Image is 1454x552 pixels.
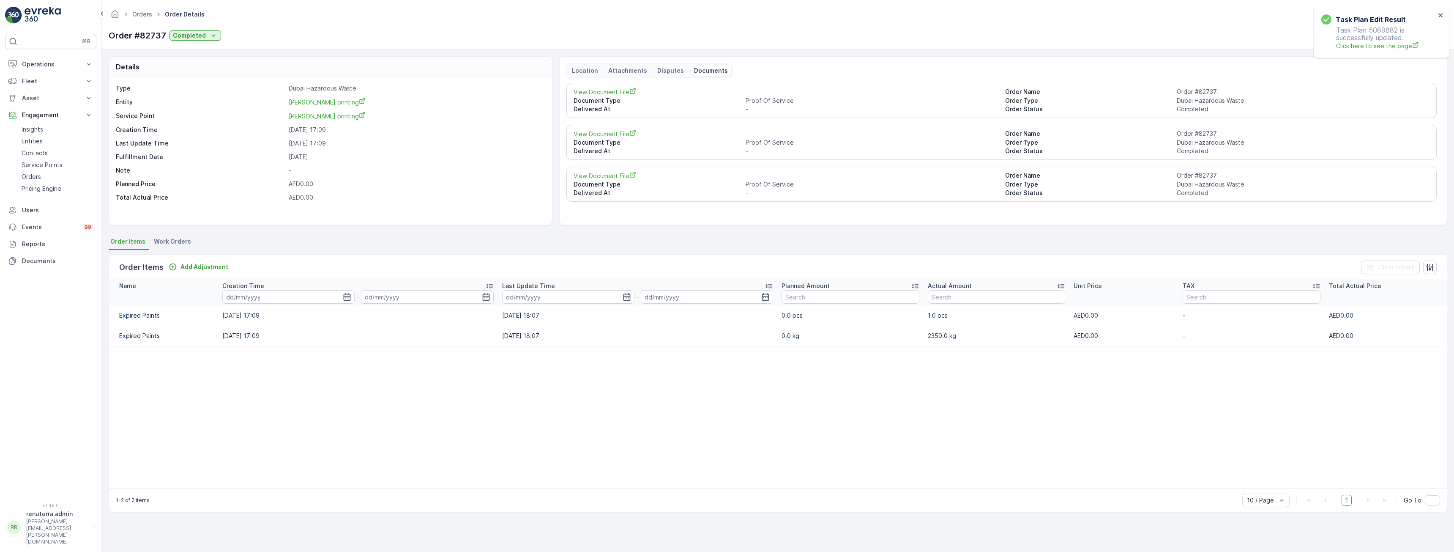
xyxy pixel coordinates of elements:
p: Unit Price [1074,282,1102,290]
p: Service Points [22,161,63,169]
span: AED0.00 [289,180,313,187]
input: dd/mm/yyyy [502,290,634,304]
p: Order #82737 [109,29,166,42]
p: Planned Price [116,180,156,188]
p: Order Status [1005,147,1174,155]
button: Completed [169,30,221,41]
span: AED0.00 [1329,332,1353,339]
p: - [636,292,639,302]
p: Location [572,66,598,75]
p: - [746,105,998,113]
a: Orders [18,171,96,183]
p: Dubai Hazardous Waste [289,84,543,93]
p: Events [22,223,78,231]
p: Proof Of Service [746,180,998,189]
td: Expired Paints [109,326,218,346]
p: Order #82737 [1177,129,1429,138]
p: Service Point [116,112,285,121]
input: dd/mm/yyyy [361,290,493,304]
p: Details [116,62,139,72]
td: 0.0 kg [777,326,924,346]
p: Contacts [22,149,48,157]
p: Orders [22,173,41,181]
a: Reports [5,236,96,253]
p: renuterra.admin [26,510,90,518]
td: 2350.0 kg [924,326,1070,346]
button: Fleet [5,73,96,90]
div: RR [7,521,21,534]
span: [PERSON_NAME] printing [289,113,366,120]
p: Fulfillment Date [116,153,285,161]
p: Dubai Hazardous Waste [1177,96,1429,105]
p: Completed [1177,147,1429,155]
span: View Document File [574,129,998,138]
span: Work Orders [154,237,191,246]
p: Task Plan 5089882 is successfully updated. [1321,26,1435,50]
p: Add Adjustment [180,263,228,271]
a: Events99 [5,219,96,236]
p: - [289,166,543,175]
input: dd/mm/yyyy [222,290,355,304]
p: Order Type [1005,96,1174,105]
td: - [1178,305,1325,326]
p: Delivered At [574,189,742,197]
p: 1-2 of 2 items [116,497,150,504]
p: Delivered At [574,147,742,155]
p: [DATE] 17:09 [289,126,543,134]
p: [DATE] 17:09 [289,139,543,148]
span: [PERSON_NAME] printing [289,99,366,106]
span: v 1.49.0 [5,503,96,508]
a: Contacts [18,147,96,159]
p: Total Actual Price [1329,282,1381,290]
p: Reports [22,240,93,248]
p: Planned Amount [782,282,830,290]
a: Entities [18,135,96,147]
p: Order Type [1005,138,1174,147]
td: Expired Paints [109,305,218,326]
span: AED0.00 [1329,312,1353,319]
p: Creation Time [116,126,285,134]
p: - [356,292,359,302]
p: - [746,147,998,155]
p: Order Name [1005,129,1174,138]
p: Entity [116,98,285,107]
p: Type [116,84,285,93]
a: View Document File [574,88,998,96]
p: Entities [22,137,43,146]
p: Documents [694,66,728,75]
input: dd/mm/yyyy [641,290,773,304]
p: 99 [85,224,91,231]
p: Order Type [1005,180,1174,189]
a: Users [5,202,96,219]
p: Fleet [22,77,79,85]
p: Proof Of Service [746,96,998,105]
p: Delivered At [574,105,742,113]
td: [DATE] 18:07 [498,326,778,346]
p: Order #82737 [1177,171,1429,180]
td: - [1178,326,1325,346]
p: [DATE] [289,153,543,161]
a: Orders [132,11,152,18]
a: Click here to see the page [1336,41,1435,50]
a: Documents [5,253,96,269]
td: 1.0 pcs [924,305,1070,326]
a: Homepage [110,13,120,20]
p: Dubai Hazardous Waste [1177,180,1429,189]
button: Operations [5,56,96,73]
p: Attachments [608,66,647,75]
p: Name [119,282,136,290]
p: Order Status [1005,189,1174,197]
a: Service Points [18,159,96,171]
a: View Document File [574,171,998,180]
button: Add Adjustment [165,262,232,272]
span: Order Items [110,237,145,246]
h3: Task Plan Edit Result [1336,14,1406,25]
p: Completed [1177,189,1429,197]
span: AED0.00 [1074,332,1098,339]
p: Document Type [574,138,742,147]
p: [PERSON_NAME][EMAIL_ADDRESS][PERSON_NAME][DOMAIN_NAME] [26,518,90,545]
p: Document Type [574,96,742,105]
